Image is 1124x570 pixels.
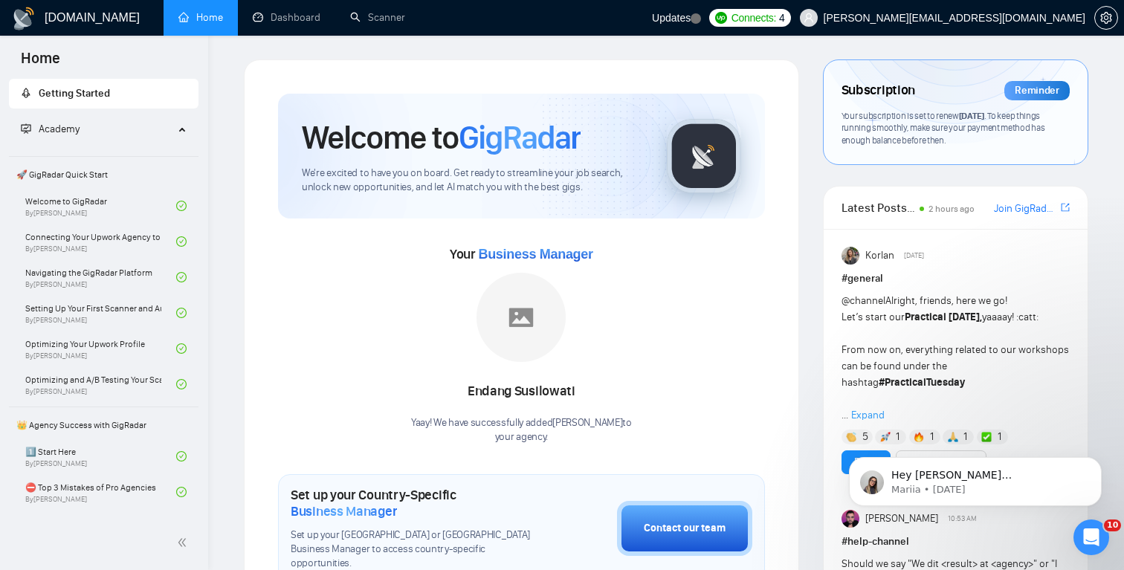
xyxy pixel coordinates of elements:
a: Optimizing and A/B Testing Your Scanner for Better ResultsBy[PERSON_NAME] [25,368,176,401]
span: Getting Started [39,87,110,100]
span: [DATE] [904,249,924,262]
span: check-circle [176,487,187,497]
li: Getting Started [9,79,198,109]
iframe: Intercom live chat [1073,519,1109,555]
h1: # general [842,271,1070,287]
strong: #PracticalTuesday [879,376,965,389]
a: homeHome [178,11,223,24]
span: Expand [851,409,885,421]
span: check-circle [176,379,187,389]
button: Contact our team [617,501,752,556]
a: setting [1094,12,1118,24]
span: Korlan [865,247,894,264]
img: Korlan [842,247,859,265]
span: check-circle [176,343,187,354]
span: check-circle [176,272,187,282]
a: Connecting Your Upwork Agency to GigRadarBy[PERSON_NAME] [25,225,176,258]
a: dashboardDashboard [253,11,320,24]
span: 10 [1104,519,1121,531]
span: Alright, friends, here we go! Let’s start our yaaaay! :catt: From now on, everything related to o... [842,294,1069,421]
span: Your subscription is set to renew . To keep things running smoothly, make sure your payment metho... [842,110,1045,146]
span: export [1061,201,1070,213]
span: Latest Posts from the GigRadar Community [842,198,915,217]
a: Join GigRadar Slack Community [994,201,1058,217]
span: user [804,13,814,23]
button: setting [1094,6,1118,30]
a: Optimizing Your Upwork ProfileBy[PERSON_NAME] [25,332,176,365]
span: [DATE] [959,110,984,121]
span: Your [450,246,593,262]
a: export [1061,201,1070,215]
span: @channel [842,294,885,307]
h1: Set up your Country-Specific [291,487,543,519]
iframe: Intercom notifications message [827,426,1124,530]
a: 1️⃣ Start HereBy[PERSON_NAME] [25,440,176,473]
span: GigRadar [459,117,581,158]
span: Connects: [731,10,776,26]
span: 4 [779,10,785,26]
span: Updates [652,12,691,24]
span: 2 hours ago [928,204,975,214]
span: Academy [21,123,80,135]
span: 🚀 GigRadar Quick Start [10,160,197,190]
h1: # help-channel [842,534,1070,550]
span: Subscription [842,78,915,103]
span: Home [9,48,72,79]
span: We're excited to have you on board. Get ready to streamline your job search, unlock new opportuni... [302,166,643,195]
div: Endang Susilowati [411,379,632,404]
span: check-circle [176,451,187,461]
a: Navigating the GigRadar PlatformBy[PERSON_NAME] [25,261,176,294]
a: ⛔ Top 3 Mistakes of Pro AgenciesBy[PERSON_NAME] [25,476,176,508]
a: Setting Up Your First Scanner and Auto-BidderBy[PERSON_NAME] [25,297,176,329]
span: check-circle [176,201,187,211]
a: searchScanner [350,11,405,24]
div: Contact our team [644,520,726,537]
span: check-circle [176,308,187,318]
span: Business Manager [478,247,592,262]
h1: Welcome to [302,117,581,158]
div: Reminder [1004,81,1070,100]
span: double-left [177,535,192,550]
img: gigradar-logo.png [667,119,741,193]
span: 👑 Agency Success with GigRadar [10,410,197,440]
img: logo [12,7,36,30]
span: rocket [21,88,31,98]
span: Business Manager [291,503,397,519]
span: fund-projection-screen [21,123,31,134]
span: Academy [39,123,80,135]
span: check-circle [176,236,187,247]
img: upwork-logo.png [715,12,727,24]
div: Yaay! We have successfully added [PERSON_NAME] to [411,416,632,444]
strong: Practical [DATE], [905,311,982,323]
p: your agency . [411,430,632,444]
img: placeholder.png [477,273,566,362]
a: Welcome to GigRadarBy[PERSON_NAME] [25,190,176,222]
